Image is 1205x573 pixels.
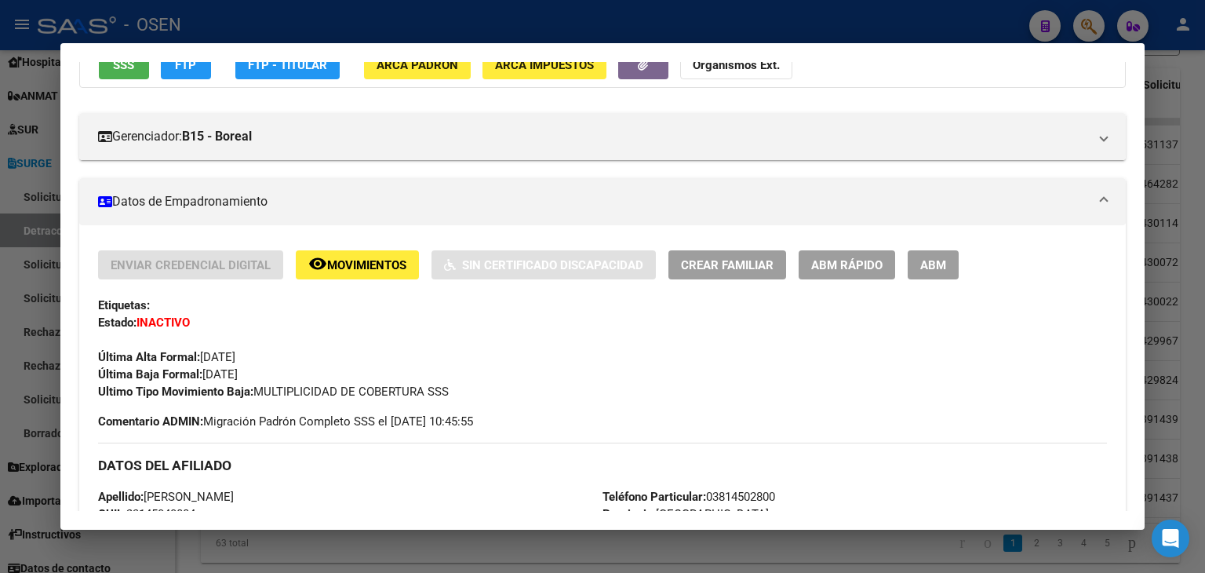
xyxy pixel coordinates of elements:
[1152,520,1189,557] div: Open Intercom Messenger
[308,254,327,273] mat-icon: remove_red_eye
[98,457,1107,474] h3: DATOS DEL AFILIADO
[98,250,283,279] button: Enviar Credencial Digital
[920,258,946,272] span: ABM
[327,258,406,272] span: Movimientos
[98,298,150,312] strong: Etiquetas:
[602,490,775,504] span: 03814502800
[98,490,144,504] strong: Apellido:
[111,258,271,272] span: Enviar Credencial Digital
[668,250,786,279] button: Crear Familiar
[296,250,419,279] button: Movimientos
[811,258,883,272] span: ABM Rápido
[602,507,656,521] strong: Provincia:
[908,250,959,279] button: ABM
[248,58,327,72] span: FTP - Titular
[98,316,137,330] strong: Estado:
[113,58,134,72] span: SSS
[681,258,774,272] span: Crear Familiar
[182,127,252,146] strong: B15 - Boreal
[431,250,656,279] button: Sin Certificado Discapacidad
[462,258,643,272] span: Sin Certificado Discapacidad
[799,250,895,279] button: ABM Rápido
[98,490,234,504] span: [PERSON_NAME]
[79,178,1126,225] mat-expansion-panel-header: Datos de Empadronamiento
[98,367,202,381] strong: Última Baja Formal:
[98,192,1088,211] mat-panel-title: Datos de Empadronamiento
[364,50,471,79] button: ARCA Padrón
[98,385,449,399] span: MULTIPLICIDAD DE COBERTURA SSS
[495,58,594,72] span: ARCA Impuestos
[235,50,340,79] button: FTP - Titular
[377,58,458,72] span: ARCA Padrón
[98,385,253,399] strong: Ultimo Tipo Movimiento Baja:
[602,507,769,521] span: [GEOGRAPHIC_DATA]
[98,413,473,430] span: Migración Padrón Completo SSS el [DATE] 10:45:55
[693,58,780,72] strong: Organismos Ext.
[98,507,195,521] span: 23145040884
[161,50,211,79] button: FTP
[175,58,196,72] span: FTP
[482,50,606,79] button: ARCA Impuestos
[79,113,1126,160] mat-expansion-panel-header: Gerenciador:B15 - Boreal
[99,50,149,79] button: SSS
[602,490,706,504] strong: Teléfono Particular:
[98,350,235,364] span: [DATE]
[98,350,200,364] strong: Última Alta Formal:
[680,50,792,79] button: Organismos Ext.
[137,316,190,330] strong: INACTIVO
[98,367,238,381] span: [DATE]
[98,414,203,429] strong: Comentario ADMIN:
[98,127,1088,146] mat-panel-title: Gerenciador:
[98,507,126,521] strong: CUIL:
